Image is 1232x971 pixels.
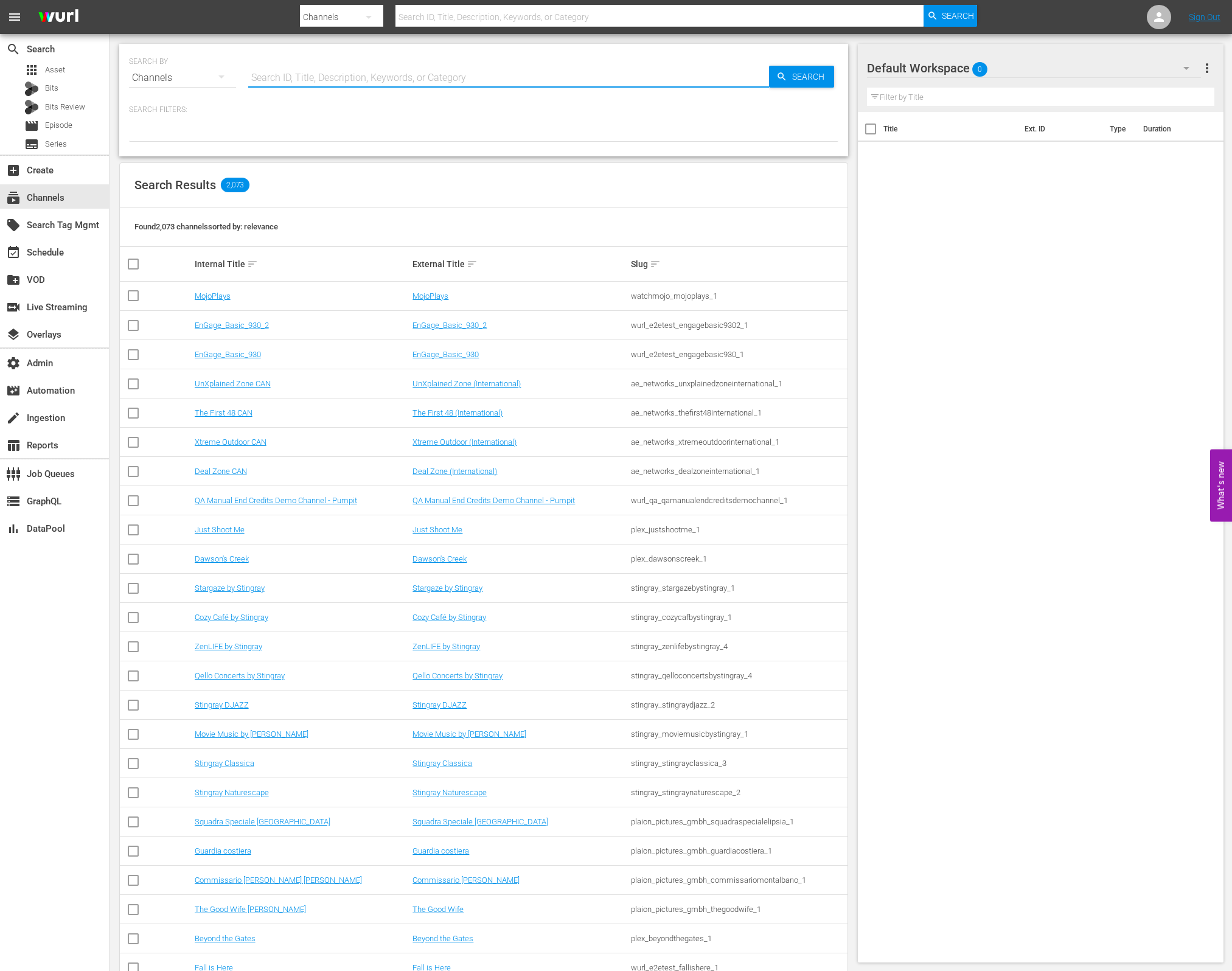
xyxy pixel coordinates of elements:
span: sort [650,259,661,270]
a: Just Shoot Me [195,525,245,534]
a: MojoPlays [195,291,231,301]
a: Stargaze by Stingray [195,583,265,593]
a: ZenLIFE by Stingray [412,642,480,651]
a: EnGage_Basic_930_2 [195,321,269,330]
a: Guardia costiera [412,846,469,855]
div: Bits Review [24,100,39,114]
div: watchmojo_mojoplays_1 [631,291,846,301]
span: 0 [972,57,987,82]
a: Deal Zone CAN [195,467,247,476]
span: Search [6,42,21,57]
span: Job Queues [6,467,21,481]
button: more_vert [1200,54,1214,83]
div: Internal Title [195,257,409,271]
a: UnXplained Zone (International) [412,379,521,388]
span: Search [787,66,834,88]
span: Create [6,163,21,178]
a: Dawson's Creek [195,554,249,563]
th: Duration [1136,112,1209,146]
a: UnXplained Zone CAN [195,379,271,388]
span: DataPool [6,521,21,536]
a: Deal Zone (International) [412,467,497,476]
div: Default Workspace [867,51,1201,85]
span: Search Tag Mgmt [6,218,21,232]
span: sort [247,259,258,270]
a: The Good Wife [412,905,464,914]
div: Slug [631,257,846,271]
a: EnGage_Basic_930_2 [412,321,487,330]
div: plaion_pictures_gmbh_guardiacostiera_1 [631,846,846,855]
a: Guardia costiera [195,846,251,855]
span: Overlays [6,327,21,342]
div: plex_dawsonscreek_1 [631,554,846,563]
div: stingray_stingraydjazz_2 [631,700,846,709]
a: Stingray DJAZZ [195,700,249,709]
div: stingray_moviemusicbystingray_1 [631,729,846,739]
button: Search [924,5,977,27]
div: wurl_qa_qamanualendcreditsdemochannel_1 [631,496,846,505]
div: ae_networks_unxplainedzoneinternational_1 [631,379,846,388]
div: plaion_pictures_gmbh_thegoodwife_1 [631,905,846,914]
span: sort [467,259,478,270]
a: Commissario [PERSON_NAME] [PERSON_NAME] [195,875,362,885]
span: Channels [6,190,21,205]
a: QA Manual End Credits Demo Channel - Pumpit [195,496,357,505]
span: Episode [24,119,39,133]
a: Commissario [PERSON_NAME] [412,875,520,885]
span: Automation [6,383,21,398]
span: VOD [6,273,21,287]
a: Cozy Café by Stingray [195,613,268,622]
a: The Good Wife [PERSON_NAME] [195,905,306,914]
a: Stingray Classica [195,759,254,768]
span: Search Results [134,178,216,192]
a: The First 48 (International) [412,408,503,417]
a: Stingray DJAZZ [412,700,467,709]
a: Qello Concerts by Stingray [412,671,503,680]
div: plaion_pictures_gmbh_commissariomontalbano_1 [631,875,846,885]
a: Cozy Café by Stingray [412,613,486,622]
a: Just Shoot Me [412,525,462,534]
button: Open Feedback Widget [1210,450,1232,522]
img: ans4CAIJ8jUAAAAAAAAAAAAAAAAAAAAAAAAgQb4GAAAAAAAAAAAAAAAAAAAAAAAAJMjXAAAAAAAAAAAAAAAAAAAAAAAAgAT5G... [29,3,88,32]
div: ae_networks_thefirst48international_1 [631,408,846,417]
a: Dawson's Creek [412,554,467,563]
div: stingray_stargazebystingray_1 [631,583,846,593]
span: Asset [45,64,65,76]
span: Episode [45,119,72,131]
a: Beyond the Gates [195,934,256,943]
span: 2,073 [221,178,249,192]
span: Reports [6,438,21,453]
a: Beyond the Gates [412,934,473,943]
div: ae_networks_xtremeoutdoorinternational_1 [631,437,846,447]
p: Search Filters: [129,105,838,115]
div: stingray_stingraynaturescape_2 [631,788,846,797]
span: Admin [6,356,21,371]
div: Bits [24,82,39,96]
a: Xtreme Outdoor CAN [195,437,266,447]
a: EnGage_Basic_930 [412,350,479,359]
span: GraphQL [6,494,21,509]
span: more_vert [1200,61,1214,75]
span: menu [7,10,22,24]
div: plaion_pictures_gmbh_squadraspecialelipsia_1 [631,817,846,826]
span: Schedule [6,245,21,260]
a: Xtreme Outdoor (International) [412,437,517,447]
div: stingray_qelloconcertsbystingray_4 [631,671,846,680]
button: Search [769,66,834,88]
span: Series [24,137,39,151]
div: wurl_e2etest_engagebasic9302_1 [631,321,846,330]
a: ZenLIFE by Stingray [195,642,262,651]
th: Title [883,112,1017,146]
a: EnGage_Basic_930 [195,350,261,359]
a: QA Manual End Credits Demo Channel - Pumpit [412,496,575,505]
a: Stargaze by Stingray [412,583,482,593]
span: Ingestion [6,411,21,425]
div: plex_justshootme_1 [631,525,846,534]
a: Stingray Classica [412,759,472,768]
a: MojoPlays [412,291,448,301]
div: Channels [129,61,236,95]
a: Stingray Naturescape [412,788,487,797]
span: Bits Review [45,101,85,113]
a: Squadra Speciale [GEOGRAPHIC_DATA] [195,817,330,826]
a: Movie Music by [PERSON_NAME] [195,729,308,739]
